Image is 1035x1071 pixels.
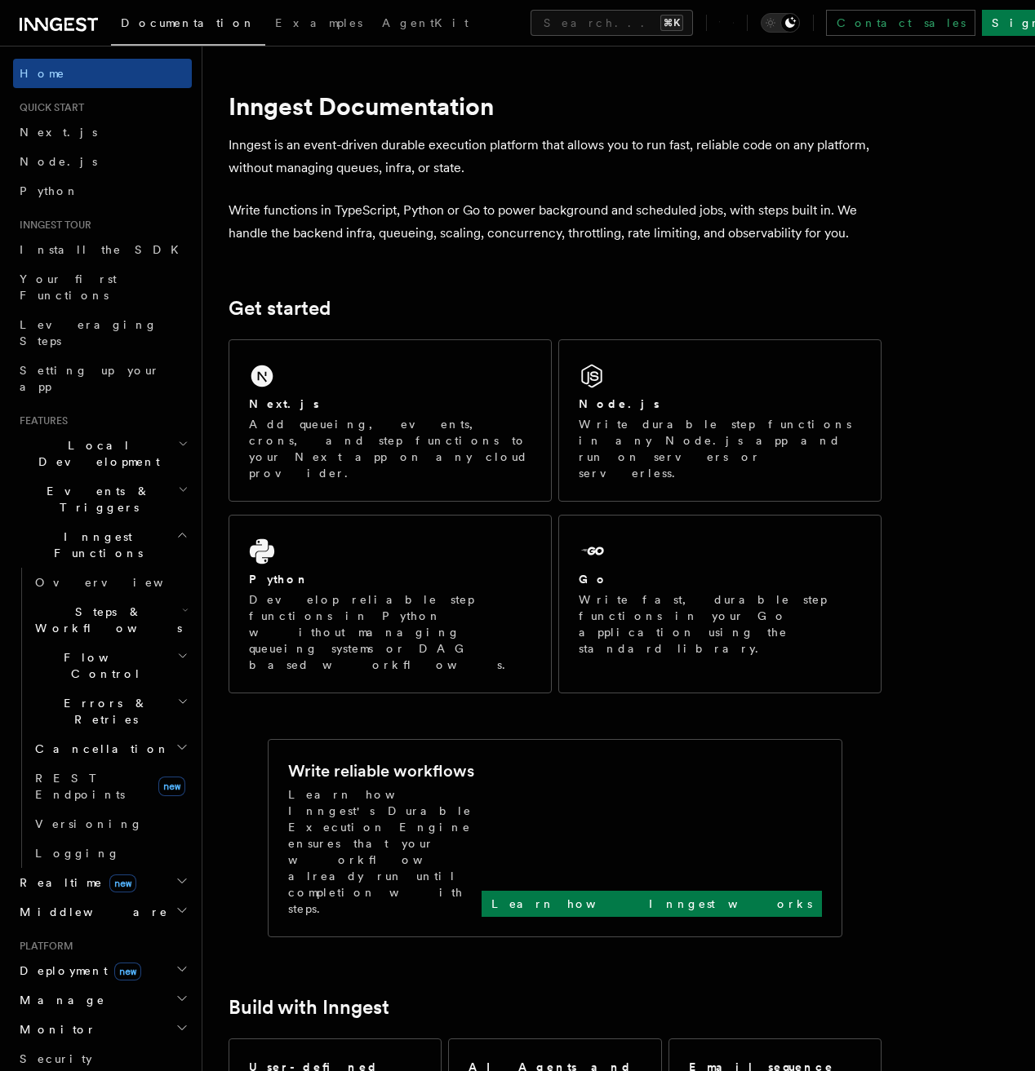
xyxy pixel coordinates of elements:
a: Examples [265,5,372,44]
span: Local Development [13,437,178,470]
span: Leveraging Steps [20,318,158,347]
span: Examples [275,16,362,29]
button: Local Development [13,431,192,476]
p: Learn how Inngest works [491,896,812,912]
span: Features [13,414,68,427]
h2: Go [579,571,608,587]
span: Platform [13,940,73,953]
span: Home [20,65,65,82]
a: Your first Functions [13,264,192,310]
span: Documentation [121,16,255,29]
button: Cancellation [29,734,192,763]
p: Inngest is an event-driven durable execution platform that allows you to run fast, reliable code ... [229,134,882,179]
a: Python [13,176,192,206]
span: Setting up your app [20,364,160,393]
span: Next.js [20,126,97,139]
span: new [158,777,185,796]
span: Inngest Functions [13,529,176,561]
span: Errors & Retries [29,695,177,728]
a: Learn how Inngest works [482,891,822,917]
span: Flow Control [29,649,177,682]
span: Overview [35,576,203,589]
a: Node.jsWrite durable step functions in any Node.js app and run on servers or serverless. [558,339,882,502]
a: Next.jsAdd queueing, events, crons, and step functions to your Next app on any cloud provider. [229,339,552,502]
a: Overview [29,568,192,597]
button: Events & Triggers [13,476,192,522]
p: Add queueing, events, crons, and step functions to your Next app on any cloud provider. [249,416,531,481]
span: Deployment [13,963,141,979]
button: Flow Control [29,643,192,688]
a: Next.js [13,117,192,147]
a: Contact sales [826,10,975,36]
a: AgentKit [372,5,478,44]
button: Toggle dark mode [761,13,800,33]
button: Middleware [13,897,192,927]
button: Realtimenew [13,868,192,897]
p: Learn how Inngest's Durable Execution Engine ensures that your workflow already run until complet... [288,786,482,917]
div: Inngest Functions [13,568,192,868]
span: Events & Triggers [13,483,178,516]
h1: Inngest Documentation [229,91,882,121]
span: Middleware [13,904,168,920]
a: Leveraging Steps [13,310,192,356]
button: Manage [13,985,192,1015]
span: Versioning [35,817,143,830]
a: Home [13,59,192,88]
span: Install the SDK [20,243,189,256]
button: Steps & Workflows [29,597,192,643]
a: PythonDevelop reliable step functions in Python without managing queueing systems or DAG based wo... [229,515,552,693]
span: Manage [13,992,105,1008]
kbd: ⌘K [660,15,683,31]
span: AgentKit [382,16,469,29]
a: REST Endpointsnew [29,763,192,809]
a: Versioning [29,809,192,839]
span: Python [20,184,79,197]
button: Errors & Retries [29,688,192,734]
a: Node.js [13,147,192,176]
a: GoWrite fast, durable step functions in your Go application using the standard library. [558,515,882,693]
button: Deploymentnew [13,956,192,985]
button: Monitor [13,1015,192,1044]
button: Search...⌘K [531,10,693,36]
button: Inngest Functions [13,522,192,568]
span: Quick start [13,101,84,114]
a: Build with Inngest [229,996,389,1019]
span: new [114,963,141,980]
p: Write fast, durable step functions in your Go application using the standard library. [579,591,861,657]
p: Develop reliable step functions in Python without managing queueing systems or DAG based workflows. [249,591,531,673]
span: Monitor [13,1021,96,1038]
span: Steps & Workflows [29,604,182,636]
span: Logging [35,847,120,860]
span: Cancellation [29,741,170,757]
span: new [109,874,136,892]
span: Your first Functions [20,272,117,302]
p: Write functions in TypeScript, Python or Go to power background and scheduled jobs, with steps bu... [229,199,882,245]
h2: Next.js [249,396,319,412]
span: Inngest tour [13,219,91,232]
p: Write durable step functions in any Node.js app and run on servers or serverless. [579,416,861,481]
span: Security [20,1052,92,1065]
a: Install the SDK [13,235,192,264]
a: Get started [229,297,331,320]
h2: Node.js [579,396,660,412]
a: Setting up your app [13,356,192,401]
h2: Python [249,571,309,587]
span: REST Endpoints [35,772,125,801]
a: Documentation [111,5,265,46]
span: Node.js [20,155,97,168]
h2: Write reliable workflows [288,759,474,782]
span: Realtime [13,874,136,891]
a: Logging [29,839,192,868]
